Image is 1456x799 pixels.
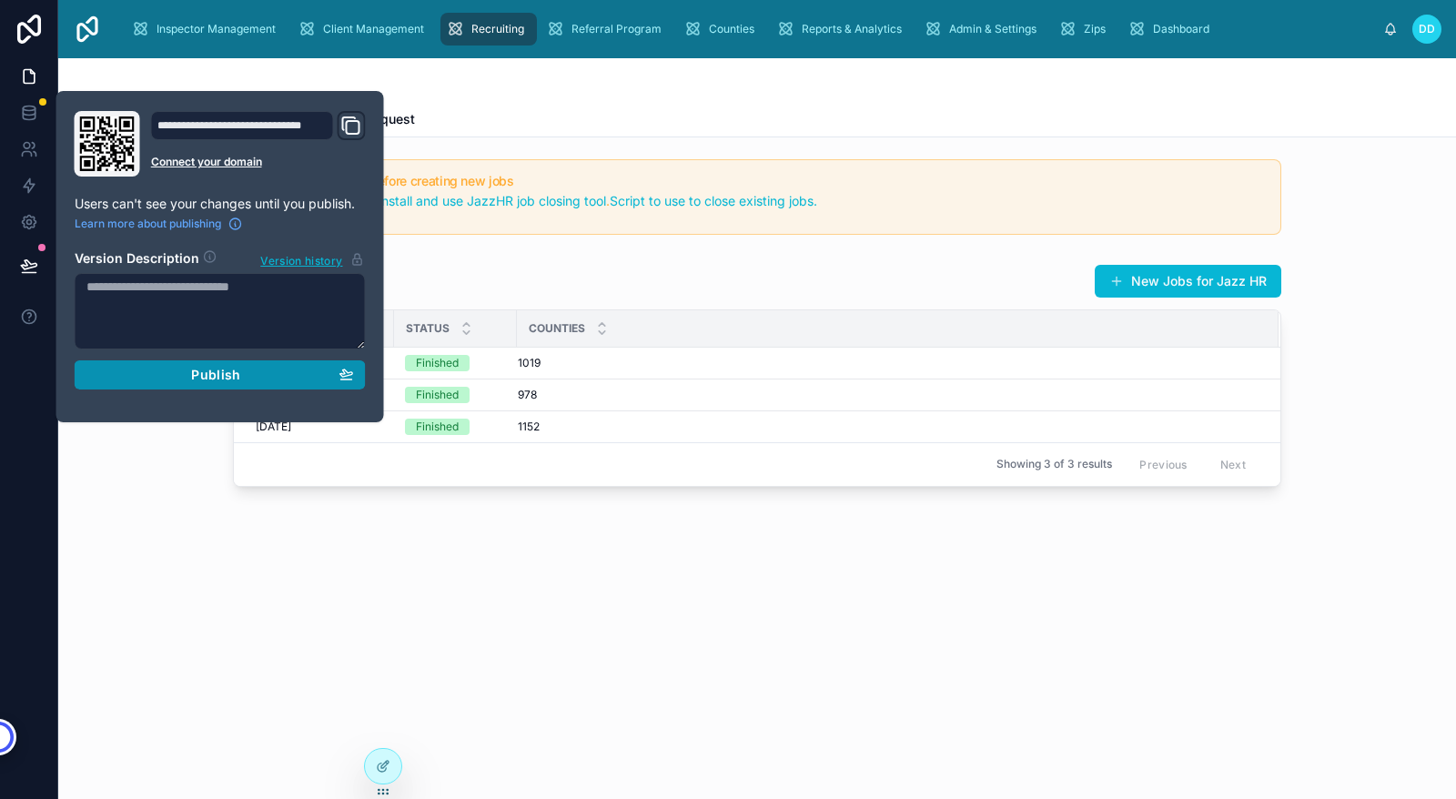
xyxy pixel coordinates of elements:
[73,15,102,44] img: App logo
[406,321,450,336] span: Status
[518,420,540,434] span: 1152
[802,22,902,36] span: Reports & Analytics
[541,13,674,46] a: Referral Program
[518,356,541,370] span: 1019
[157,22,276,36] span: Inspector Management
[416,355,459,371] div: Finished
[709,22,754,36] span: Counties
[405,419,506,435] a: Finished
[518,388,1257,402] a: 978
[440,13,537,46] a: Recruiting
[1084,22,1106,36] span: Zips
[116,9,1383,49] div: scrollable content
[151,111,366,177] div: Domain and Custom Link
[151,155,366,169] a: Connect your domain
[416,387,459,403] div: Finished
[1419,22,1435,36] span: DD
[260,250,342,268] span: Version history
[518,420,1257,434] a: 1152
[270,191,1266,212] div: Instruction [How to install and use JazzHR job closing tool](https://www.loom.com/share/9e2e569e6...
[918,13,1049,46] a: Admin & Settings
[1095,265,1281,298] button: New Jobs for Jazz HR
[75,249,199,269] h2: Version Description
[270,191,1266,212] p: Instruction .
[405,355,506,371] a: Finished
[529,321,585,336] span: Counties
[1153,22,1209,36] span: Dashboard
[259,249,365,269] button: Version history
[949,22,1036,36] span: Admin & Settings
[75,217,243,231] a: Learn more about publishing
[518,356,1257,370] a: 1019
[405,387,506,403] a: Finished
[323,22,424,36] span: Client Management
[1122,13,1222,46] a: Dashboard
[191,367,240,383] span: Publish
[270,175,1266,187] h5: Close Open jobs before creating new jobs
[996,457,1112,471] span: Showing 3 of 3 results
[126,13,288,46] a: Inspector Management
[256,420,291,434] span: [DATE]
[518,388,537,402] span: 978
[75,217,221,231] span: Learn more about publishing
[75,195,366,213] p: Users can't see your changes until you publish.
[292,13,437,46] a: Client Management
[416,419,459,435] div: Finished
[75,360,366,389] button: Publish
[771,13,915,46] a: Reports & Analytics
[571,22,662,36] span: Referral Program
[256,420,383,434] a: [DATE]
[678,13,767,46] a: Counties
[333,193,606,208] a: How to install and use JazzHR job closing tool
[471,22,524,36] span: Recruiting
[1053,13,1118,46] a: Zips
[610,193,817,208] a: Script to use to close existing jobs.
